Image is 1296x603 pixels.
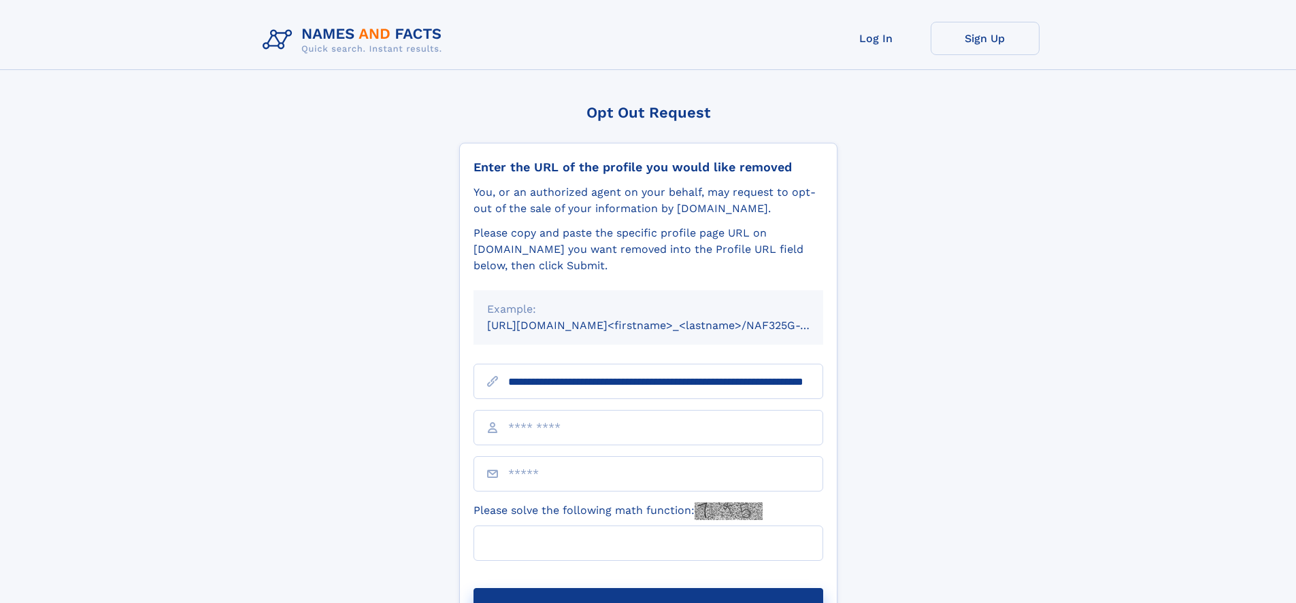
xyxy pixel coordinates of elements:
div: Please copy and paste the specific profile page URL on [DOMAIN_NAME] you want removed into the Pr... [473,225,823,274]
div: Enter the URL of the profile you would like removed [473,160,823,175]
div: Example: [487,301,810,317]
div: Opt Out Request [459,104,837,121]
img: Logo Names and Facts [257,22,453,58]
a: Sign Up [931,22,1040,55]
label: Please solve the following math function: [473,502,763,520]
a: Log In [822,22,931,55]
small: [URL][DOMAIN_NAME]<firstname>_<lastname>/NAF325G-xxxxxxxx [487,319,849,332]
div: You, or an authorized agent on your behalf, may request to opt-out of the sale of your informatio... [473,184,823,217]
